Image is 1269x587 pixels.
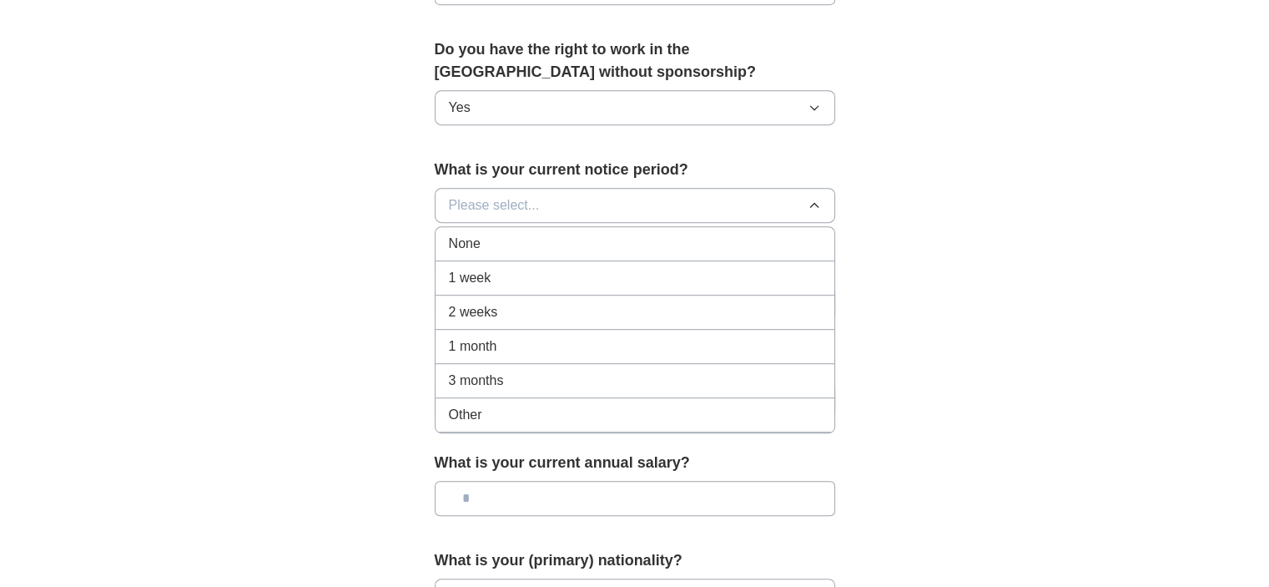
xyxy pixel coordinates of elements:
span: 1 month [449,337,497,357]
button: Please select... [435,188,835,223]
label: What is your current notice period? [435,159,835,181]
span: 1 week [449,268,491,288]
span: 2 weeks [449,302,498,322]
label: What is your current annual salary? [435,452,835,474]
span: None [449,234,481,254]
span: Please select... [449,195,540,215]
span: Yes [449,98,471,118]
label: Do you have the right to work in the [GEOGRAPHIC_DATA] without sponsorship? [435,38,835,83]
span: Other [449,405,482,425]
button: Yes [435,90,835,125]
span: 3 months [449,371,504,391]
label: What is your (primary) nationality? [435,549,835,572]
